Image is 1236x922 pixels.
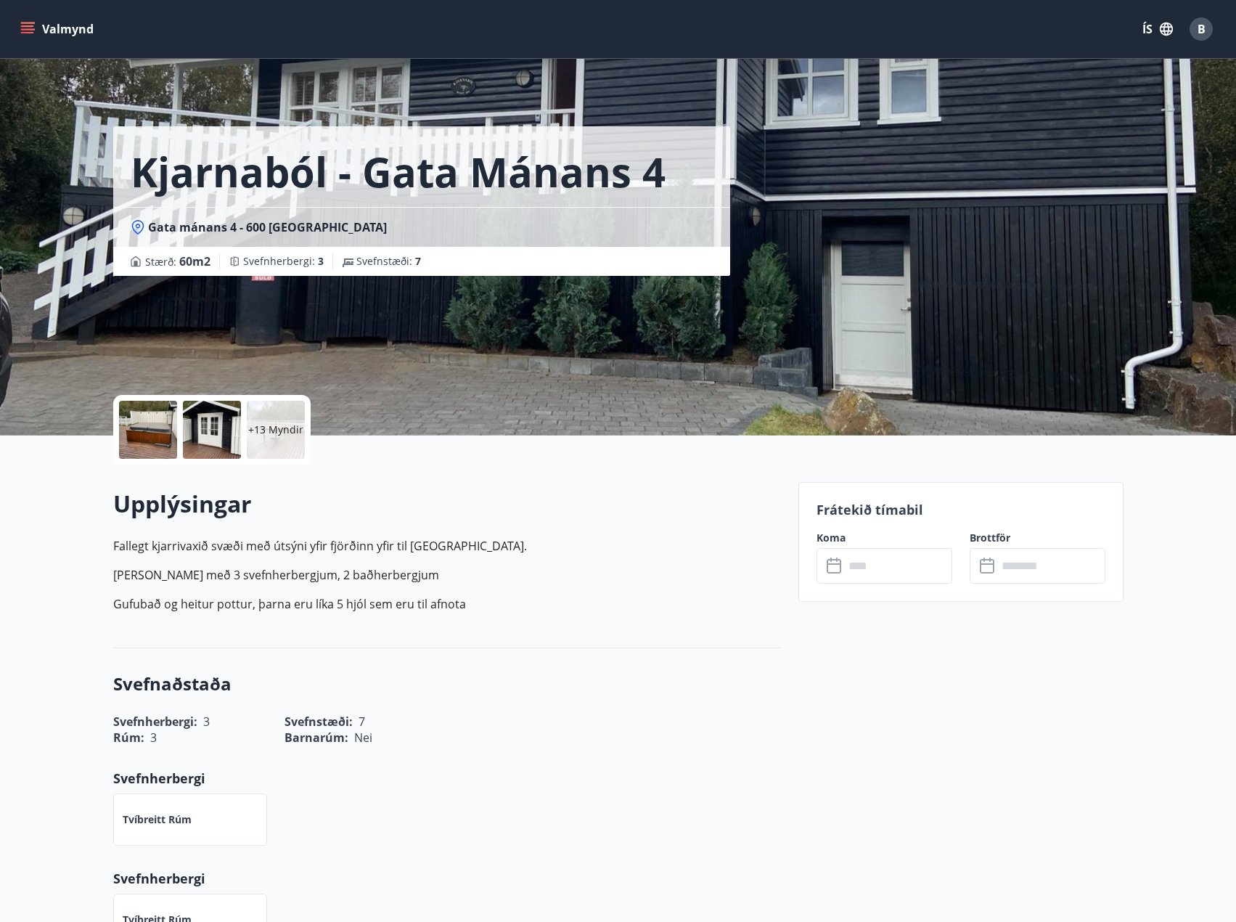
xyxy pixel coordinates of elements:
[113,730,144,746] span: Rúm :
[1198,21,1206,37] span: B
[970,531,1105,545] label: Brottför
[113,488,781,520] h2: Upplýsingar
[145,253,210,270] span: Stærð :
[150,730,157,746] span: 3
[817,500,1105,519] p: Frátekið tímabil
[248,423,303,437] p: +13 Myndir
[113,769,781,788] p: Svefnherbergi
[1134,16,1181,42] button: ÍS
[318,254,324,268] span: 3
[123,812,192,827] p: Tvíbreitt rúm
[17,16,99,42] button: menu
[113,869,781,888] p: Svefnherbergi
[415,254,421,268] span: 7
[817,531,952,545] label: Koma
[113,595,781,613] p: Gufubað og heitur pottur, þarna eru líka 5 hjól sem eru til afnota
[285,730,348,746] span: Barnarúm :
[356,254,421,269] span: Svefnstæði :
[113,566,781,584] p: [PERSON_NAME] með 3 svefnherbergjum, 2 baðherbergjum
[113,672,781,696] h3: Svefnaðstaða
[1184,12,1219,46] button: B
[113,537,781,555] p: Fallegt kjarrivaxið svæði með útsýni yfir fjörðinn yfir til [GEOGRAPHIC_DATA].
[243,254,324,269] span: Svefnherbergi :
[148,219,387,235] span: Gata mánans 4 - 600 [GEOGRAPHIC_DATA]
[131,144,666,199] h1: Kjarnaból - Gata mánans 4
[354,730,372,746] span: Nei
[179,253,210,269] span: 60 m2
